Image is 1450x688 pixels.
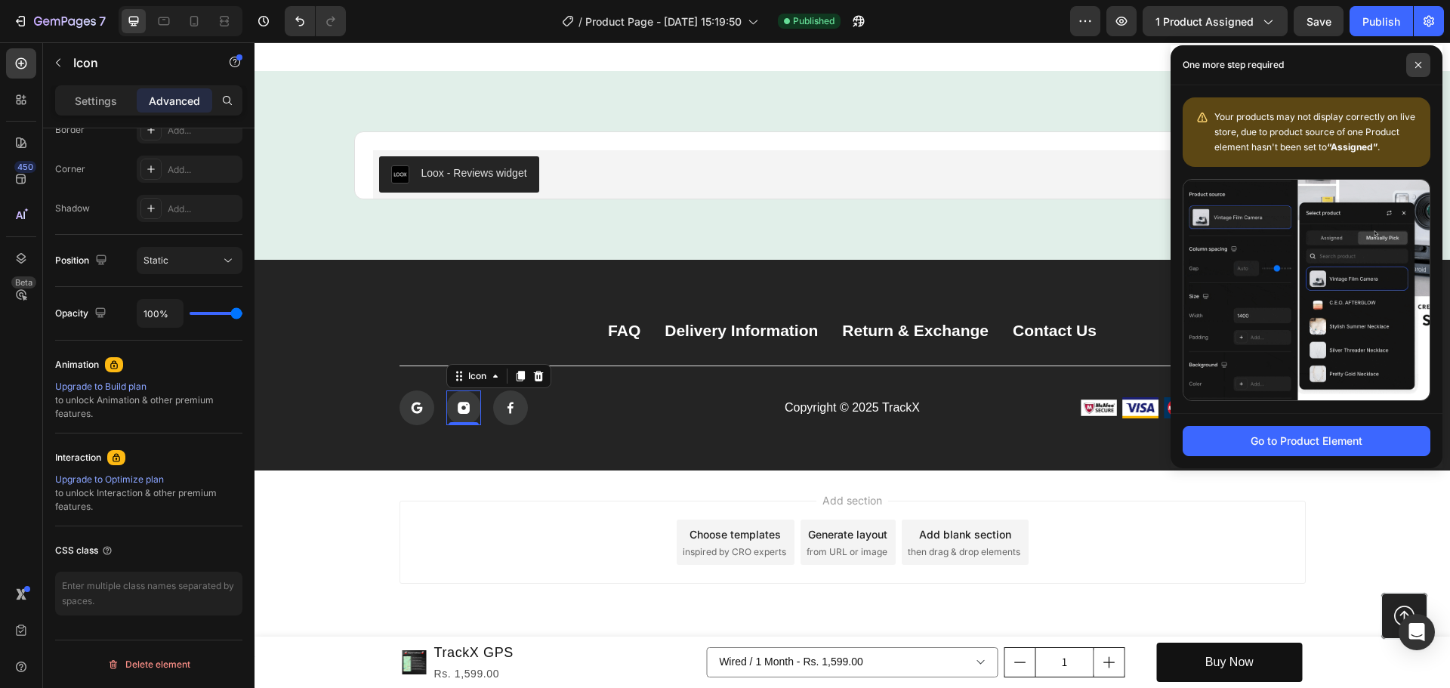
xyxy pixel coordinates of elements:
[951,609,999,631] div: Buy Now
[107,656,190,674] div: Delete element
[410,278,563,298] a: Delivery Information
[6,6,113,36] button: 7
[554,484,633,500] div: Generate layout
[751,606,781,634] button: decrement
[55,451,101,464] div: Interaction
[1307,15,1331,28] span: Save
[168,124,239,137] div: Add...
[55,123,85,137] div: Border
[585,14,742,29] span: Product Page - [DATE] 15:19:50
[781,606,840,634] input: quantity
[55,473,242,514] div: to unlock Interaction & other premium features.
[55,380,242,393] div: Upgrade to Build plan
[1294,6,1344,36] button: Save
[1143,6,1288,36] button: 1 product assigned
[73,54,202,72] p: Icon
[55,544,113,557] div: CSS class
[665,484,757,500] div: Add blank section
[1362,14,1400,29] div: Publish
[255,42,1450,688] iframe: Design area
[11,276,36,288] div: Beta
[578,14,582,29] span: /
[55,358,99,372] div: Animation
[1155,14,1254,29] span: 1 product assigned
[125,114,285,150] button: Loox - Reviews widget
[99,12,106,30] p: 7
[1183,426,1430,456] button: Go to Product Element
[1183,57,1284,73] p: One more step required
[168,163,239,177] div: Add...
[285,6,346,36] div: Undo/Redo
[55,202,90,215] div: Shadow
[168,202,239,216] div: Add...
[909,355,946,376] img: gempages_565416345504580385-36dd3075-d61b-480e-8d97-6ca1bd674567.png
[1214,111,1415,153] span: Your products may not display correctly on live store, due to product source of one Product eleme...
[653,503,766,517] span: then drag & drop elements
[435,484,526,500] div: Choose templates
[428,503,532,517] span: inspired by CRO experts
[55,473,242,486] div: Upgrade to Optimize plan
[456,358,740,374] p: Copyright © 2025 TrackX
[143,255,168,266] span: Static
[1251,433,1362,449] div: Go to Product Element
[562,450,634,466] span: Add section
[552,503,633,517] span: from URL or image
[951,355,987,375] img: gempages_565416345504580385-213e4971-c46c-42f8-a56d-6b7fe0ac38ff.png
[826,355,862,376] img: gempages_565416345504580385-969c21c1-f22d-478d-9448-32fc89880528.png
[868,355,904,376] img: gempages_565416345504580385-d33a8d1d-7ebb-4f5f-b1cc-36ab9e42c340.png
[902,600,1047,640] button: Buy Now
[758,278,842,298] a: Contact Us
[137,300,183,327] input: Auto
[137,123,155,141] img: loox.png
[55,653,242,677] button: Delete element
[55,162,85,176] div: Corner
[1327,141,1377,153] b: “Assigned”
[14,161,36,173] div: 450
[1350,6,1413,36] button: Publish
[137,247,242,274] button: Static
[840,606,870,634] button: increment
[455,356,742,375] div: Rich Text Editor. Editing area: main
[55,380,242,421] div: to unlock Animation & other premium features.
[55,251,110,271] div: Position
[55,304,110,324] div: Opacity
[75,93,117,109] p: Settings
[992,355,1029,375] img: gempages_565416345504580385-ca8659e2-55d6-441a-8c74-fb6afec9c78f.png
[353,278,386,298] a: FAQ
[167,123,273,139] div: Loox - Reviews widget
[793,14,835,28] span: Published
[149,93,200,109] p: Advanced
[1399,614,1435,650] div: Open Intercom Messenger
[588,278,734,298] a: Return & Exchange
